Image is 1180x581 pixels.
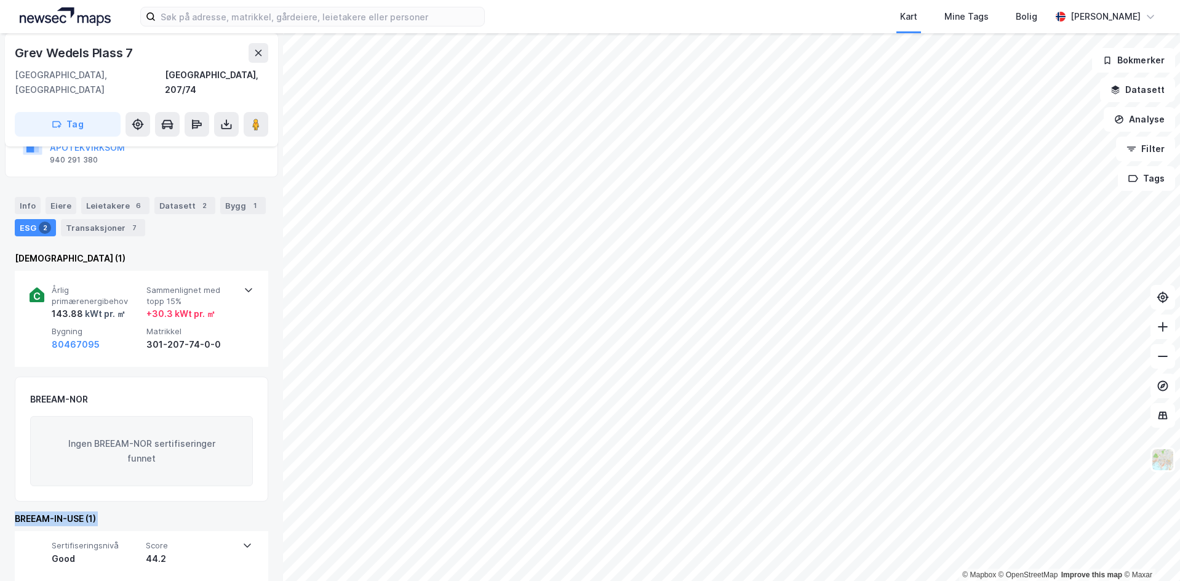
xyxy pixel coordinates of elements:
[165,68,268,97] div: [GEOGRAPHIC_DATA], 207/74
[52,551,141,566] div: Good
[146,551,235,566] div: 44.2
[15,219,56,236] div: ESG
[154,197,215,214] div: Datasett
[962,571,996,579] a: Mapbox
[128,222,140,234] div: 7
[146,285,236,307] span: Sammenlignet med topp 15%
[146,326,236,337] span: Matrikkel
[15,112,121,137] button: Tag
[52,337,100,352] button: 80467095
[52,326,142,337] span: Bygning
[1016,9,1037,24] div: Bolig
[15,43,135,63] div: Grev Wedels Plass 7
[1116,137,1175,161] button: Filter
[52,307,126,321] div: 143.88
[52,540,141,551] span: Sertifiseringsnivå
[81,197,149,214] div: Leietakere
[1118,522,1180,581] iframe: Chat Widget
[20,7,111,26] img: logo.a4113a55bc3d86da70a041830d287a7e.svg
[146,540,235,551] span: Score
[52,285,142,307] span: Årlig primærenergibehov
[1118,166,1175,191] button: Tags
[46,197,76,214] div: Eiere
[61,219,145,236] div: Transaksjoner
[1061,571,1122,579] a: Improve this map
[1100,78,1175,102] button: Datasett
[146,307,215,321] div: + 30.3 kWt pr. ㎡
[1092,48,1175,73] button: Bokmerker
[132,199,145,212] div: 6
[50,155,98,165] div: 940 291 380
[1070,9,1141,24] div: [PERSON_NAME]
[30,416,253,486] div: Ingen BREEAM-NOR sertifiseringer funnet
[146,337,236,352] div: 301-207-74-0-0
[15,251,268,266] div: [DEMOGRAPHIC_DATA] (1)
[83,307,126,321] div: kWt pr. ㎡
[15,68,165,97] div: [GEOGRAPHIC_DATA], [GEOGRAPHIC_DATA]
[15,197,41,214] div: Info
[999,571,1058,579] a: OpenStreetMap
[30,392,88,407] div: BREEAM-NOR
[249,199,261,212] div: 1
[1104,107,1175,132] button: Analyse
[900,9,917,24] div: Kart
[156,7,484,26] input: Søk på adresse, matrikkel, gårdeiere, leietakere eller personer
[1151,448,1174,471] img: Z
[944,9,989,24] div: Mine Tags
[39,222,51,234] div: 2
[15,511,268,526] div: BREEAM-IN-USE (1)
[220,197,266,214] div: Bygg
[198,199,210,212] div: 2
